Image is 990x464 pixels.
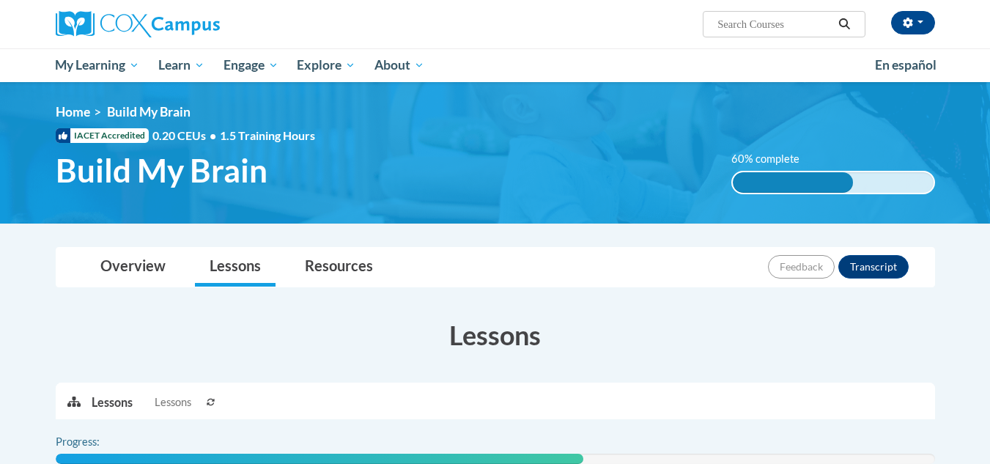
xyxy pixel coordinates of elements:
span: About [374,56,424,74]
a: Resources [290,248,388,287]
a: Overview [86,248,180,287]
span: Learn [158,56,204,74]
img: Cox Campus [56,11,220,37]
span: Engage [224,56,278,74]
a: About [365,48,434,82]
div: Main menu [34,48,957,82]
a: En español [865,50,946,81]
span: Build My Brain [56,151,267,190]
span: Explore [297,56,355,74]
a: Lessons [195,248,276,287]
input: Search Courses [716,15,833,33]
a: My Learning [46,48,149,82]
span: IACET Accredited [56,128,149,143]
div: 60% complete [733,172,853,193]
span: En español [875,57,937,73]
h3: Lessons [56,317,935,353]
button: Transcript [838,255,909,279]
label: 60% complete [731,151,816,167]
span: Lessons [155,394,191,410]
span: My Learning [55,56,139,74]
a: Home [56,104,90,119]
button: Feedback [768,255,835,279]
a: Engage [214,48,288,82]
label: Progress: [56,434,140,450]
span: • [210,128,216,142]
a: Cox Campus [56,11,334,37]
button: Search [833,15,855,33]
span: 1.5 Training Hours [220,128,315,142]
span: Build My Brain [107,104,191,119]
span: 0.20 CEUs [152,128,220,144]
a: Explore [287,48,365,82]
a: Learn [149,48,214,82]
p: Lessons [92,394,133,410]
button: Account Settings [891,11,935,34]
